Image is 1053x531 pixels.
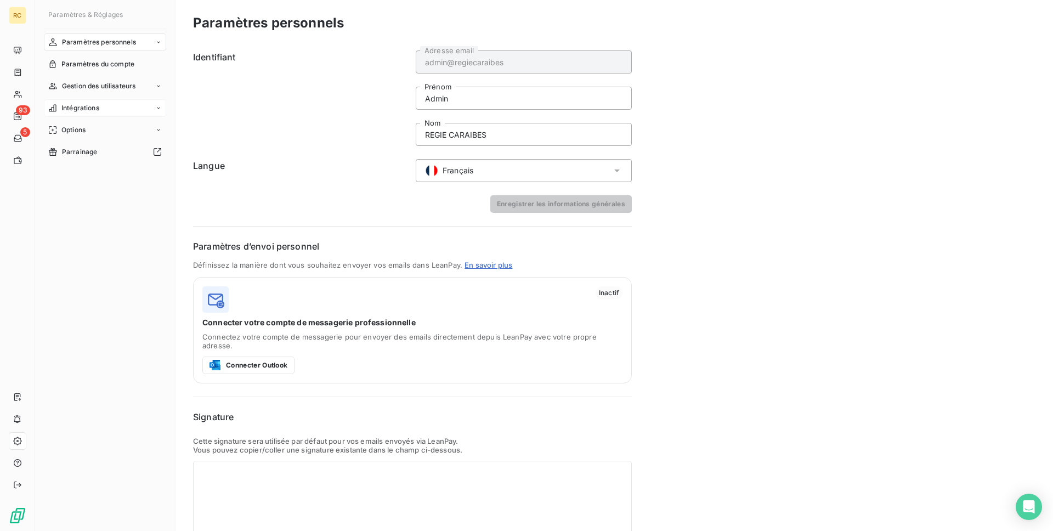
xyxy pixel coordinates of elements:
span: Paramètres du compte [61,59,134,69]
button: Enregistrer les informations générales [490,195,632,213]
img: logo [202,286,229,313]
span: Définissez la manière dont vous souhaitez envoyer vos emails dans LeanPay. [193,261,462,269]
h6: Paramètres d’envoi personnel [193,240,632,253]
h6: Identifiant [193,50,409,146]
input: placeholder [416,123,632,146]
span: Intégrations [61,103,99,113]
p: Cette signature sera utilisée par défaut pour vos emails envoyés via LeanPay. [193,437,632,445]
h6: Signature [193,410,632,423]
div: RC [9,7,26,24]
p: Vous pouvez copier/coller une signature existante dans le champ ci-dessous. [193,445,632,454]
span: Parrainage [62,147,98,157]
span: Connecter votre compte de messagerie professionnelle [202,317,622,328]
a: En savoir plus [465,261,512,269]
span: Français [443,165,473,176]
span: Paramètres personnels [62,37,136,47]
a: Parrainage [44,143,166,161]
input: placeholder [416,87,632,110]
a: Paramètres du compte [44,55,166,73]
input: placeholder [416,50,632,74]
span: Options [61,125,86,135]
span: 5 [20,127,30,137]
h6: Langue [193,159,409,182]
img: Logo LeanPay [9,507,26,524]
h3: Paramètres personnels [193,13,344,33]
button: Connecter Outlook [202,357,295,374]
span: Paramètres & Réglages [48,10,123,19]
span: Connectez votre compte de messagerie pour envoyer des emails directement depuis LeanPay avec votr... [202,332,622,350]
span: Gestion des utilisateurs [62,81,136,91]
span: 93 [16,105,30,115]
div: Open Intercom Messenger [1016,494,1042,520]
span: Inactif [596,286,622,300]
